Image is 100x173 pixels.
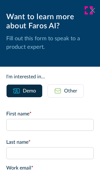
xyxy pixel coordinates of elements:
label: Last name [6,138,94,146]
div: I'm interested in... [6,73,94,81]
label: First name [6,110,94,118]
div: Demo [23,87,36,95]
div: Other [64,87,77,95]
label: Work email [6,164,94,172]
p: Fill out this form to speak to a product expert. [6,35,94,52]
div: Want to learn more about Faros AI? [6,13,94,31]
